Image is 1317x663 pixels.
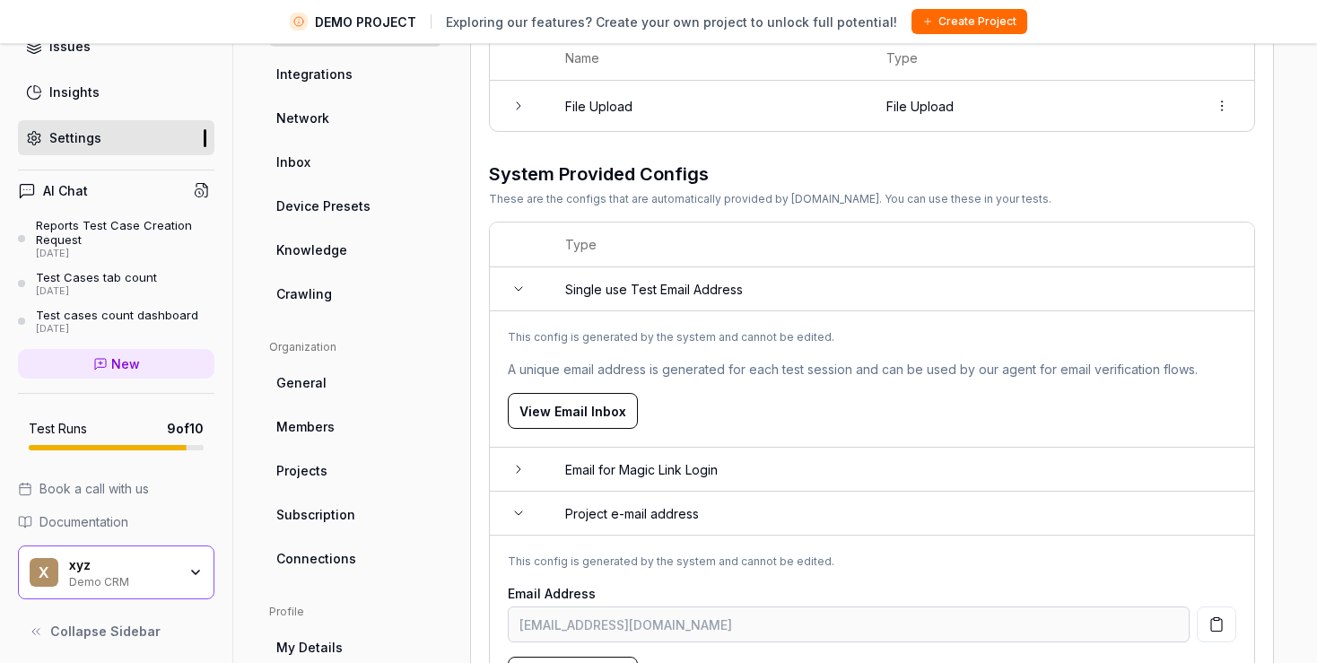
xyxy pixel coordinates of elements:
[69,557,177,573] div: xyz
[49,37,91,56] div: Issues
[18,120,214,155] a: Settings
[18,614,214,650] button: Collapse Sidebar
[508,329,1236,345] div: This config is generated by the system and cannot be edited.
[30,558,58,587] span: x
[269,233,441,266] a: Knowledge
[276,373,327,392] span: General
[547,81,868,131] td: File Upload
[18,218,214,259] a: Reports Test Case Creation Request[DATE]
[39,479,149,498] span: Book a call with us
[489,161,1051,188] h3: System Provided Configs
[276,284,332,303] span: Crawling
[36,323,198,336] div: [DATE]
[547,448,1254,492] td: Email for Magic Link Login
[18,349,214,379] a: New
[276,153,310,171] span: Inbox
[36,248,214,260] div: [DATE]
[269,498,441,531] a: Subscription
[18,29,214,64] a: Issues
[49,83,100,101] div: Insights
[167,419,204,438] span: 9 of 10
[36,218,214,248] div: Reports Test Case Creation Request
[36,270,157,284] div: Test Cases tab count
[508,584,1236,603] div: Email Address
[18,74,214,109] a: Insights
[547,492,1254,536] td: Project e-mail address
[276,109,329,127] span: Network
[269,101,441,135] a: Network
[276,638,343,657] span: My Details
[18,512,214,531] a: Documentation
[69,573,177,588] div: Demo CRM
[29,421,87,437] h5: Test Runs
[36,285,157,298] div: [DATE]
[43,181,88,200] h4: AI Chat
[489,191,1051,207] div: These are the configs that are automatically provided by [DOMAIN_NAME]. You can use these in your...
[269,57,441,91] a: Integrations
[911,9,1027,34] button: Create Project
[547,267,1254,311] td: Single use Test Email Address
[508,393,638,429] button: View Email Inbox
[508,554,1236,570] div: This config is generated by the system and cannot be edited.
[269,189,441,222] a: Device Presets
[111,354,140,373] span: New
[276,417,335,436] span: Members
[18,270,214,297] a: Test Cases tab count[DATE]
[269,454,441,487] a: Projects
[18,308,214,335] a: Test cases count dashboard[DATE]
[508,360,1198,379] span: A unique email address is generated for each test session and can be used by our agent for email ...
[276,461,327,480] span: Projects
[18,545,214,599] button: xxyzDemo CRM
[269,604,441,620] div: Profile
[1197,606,1236,642] button: Copy
[276,196,371,215] span: Device Presets
[276,240,347,259] span: Knowledge
[276,505,355,524] span: Subscription
[36,308,198,322] div: Test cases count dashboard
[50,622,161,641] span: Collapse Sidebar
[269,339,441,355] div: Organization
[446,13,897,31] span: Exploring our features? Create your own project to unlock full potential!
[269,145,441,179] a: Inbox
[49,128,101,147] div: Settings
[269,366,441,399] a: General
[868,81,1190,131] td: File Upload
[18,479,214,498] a: Book a call with us
[547,36,868,81] th: Name
[276,549,356,568] span: Connections
[269,410,441,443] a: Members
[508,393,1236,429] a: View Email Inbox
[269,542,441,575] a: Connections
[276,65,353,83] span: Integrations
[868,36,1190,81] th: Type
[315,13,416,31] span: DEMO PROJECT
[269,277,441,310] a: Crawling
[547,222,1254,267] th: Type
[39,512,128,531] span: Documentation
